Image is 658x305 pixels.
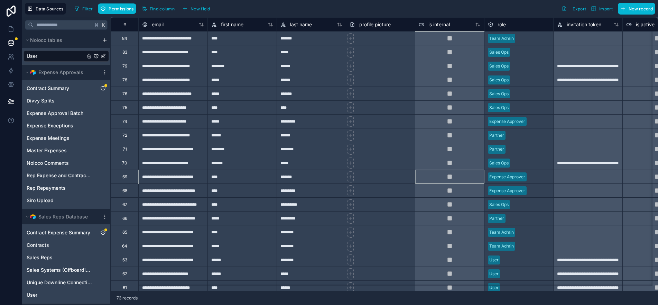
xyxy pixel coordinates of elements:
span: last name [290,21,312,28]
div: Sales Ops [489,63,509,69]
div: Sales Ops [489,160,509,166]
div: 71 [123,146,127,152]
div: Sales Ops [489,201,509,208]
div: Partner [489,146,504,152]
div: 64 [122,243,127,249]
div: Team Admin [489,229,514,235]
div: Team Admin [489,243,514,249]
span: is active [636,21,655,28]
a: New record [615,3,655,15]
span: is internal [428,21,450,28]
span: New record [629,6,653,11]
div: # [116,22,133,27]
span: Permissions [109,6,133,11]
span: email [152,21,164,28]
button: Import [589,3,615,15]
div: User [489,257,499,263]
div: 68 [122,188,127,194]
div: Sales Ops [489,91,509,97]
div: Partner [489,215,504,222]
div: User [489,271,499,277]
div: Partner [489,132,504,138]
div: 61 [123,285,127,290]
button: Find column [139,3,177,14]
div: 78 [122,77,127,83]
span: profile picture [359,21,391,28]
span: Export [573,6,586,11]
div: Sales Ops [489,77,509,83]
div: 79 [122,63,127,69]
div: 66 [122,216,127,221]
span: role [498,21,506,28]
button: Filter [72,3,95,14]
a: Permissions [98,3,139,14]
div: Sales Ops [489,49,509,55]
button: New field [180,3,213,14]
div: 62 [122,271,127,277]
span: Filter [82,6,93,11]
div: Expense Approver [489,188,525,194]
span: Data Sources [36,6,64,11]
div: 76 [122,91,127,97]
div: 83 [122,50,127,55]
div: Expense Approver [489,118,525,125]
button: Data Sources [25,3,66,15]
span: Import [599,6,613,11]
div: User [489,285,499,291]
div: 72 [122,133,127,138]
span: first name [221,21,243,28]
span: 73 records [117,295,138,301]
span: K [101,23,106,27]
div: 69 [122,174,127,180]
button: Permissions [98,3,136,14]
span: Find column [150,6,175,11]
span: invitation token [567,21,601,28]
div: 75 [122,105,127,110]
button: New record [618,3,655,15]
div: Team Admin [489,35,514,42]
div: 63 [122,257,127,263]
div: Expense Approver [489,174,525,180]
div: 84 [122,36,127,41]
div: 67 [122,202,127,207]
div: Sales Ops [489,105,509,111]
div: 65 [122,230,127,235]
button: Export [559,3,589,15]
span: New field [191,6,210,11]
div: 74 [122,119,127,124]
div: 70 [122,160,127,166]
